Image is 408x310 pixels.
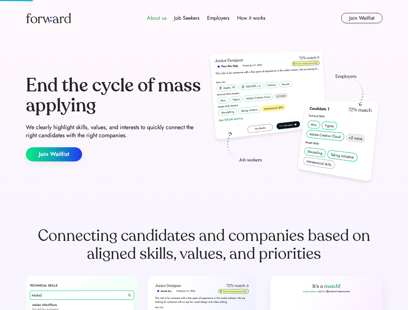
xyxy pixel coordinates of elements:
img: hero-image.png [207,49,382,188]
div: Connecting candidates and companies based on aligned skills, values, and priorities [26,227,382,263]
button: Join Waitlist [26,147,82,161]
img: Forward logo [26,13,71,23]
div: Job Seekers [174,14,199,22]
div: Employers [207,14,229,22]
div: How it works [237,14,265,22]
div: We clearly highlight skills, values, and interests to quickly connect the right candidates with t... [26,123,202,139]
div: End the cycle of mass applying [26,76,202,115]
div: About us [147,14,166,22]
button: Join Waitlist [341,13,382,23]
